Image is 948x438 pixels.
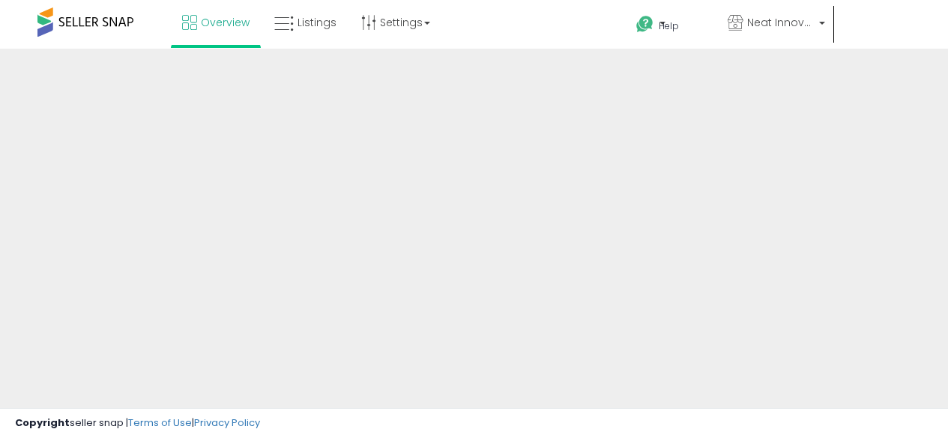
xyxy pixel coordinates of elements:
[201,15,250,30] span: Overview
[15,416,70,430] strong: Copyright
[624,4,714,49] a: Help
[15,416,260,431] div: seller snap | |
[747,15,815,30] span: Neat Innovations
[659,19,679,32] span: Help
[194,416,260,430] a: Privacy Policy
[128,416,192,430] a: Terms of Use
[635,15,654,34] i: Get Help
[298,15,336,30] span: Listings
